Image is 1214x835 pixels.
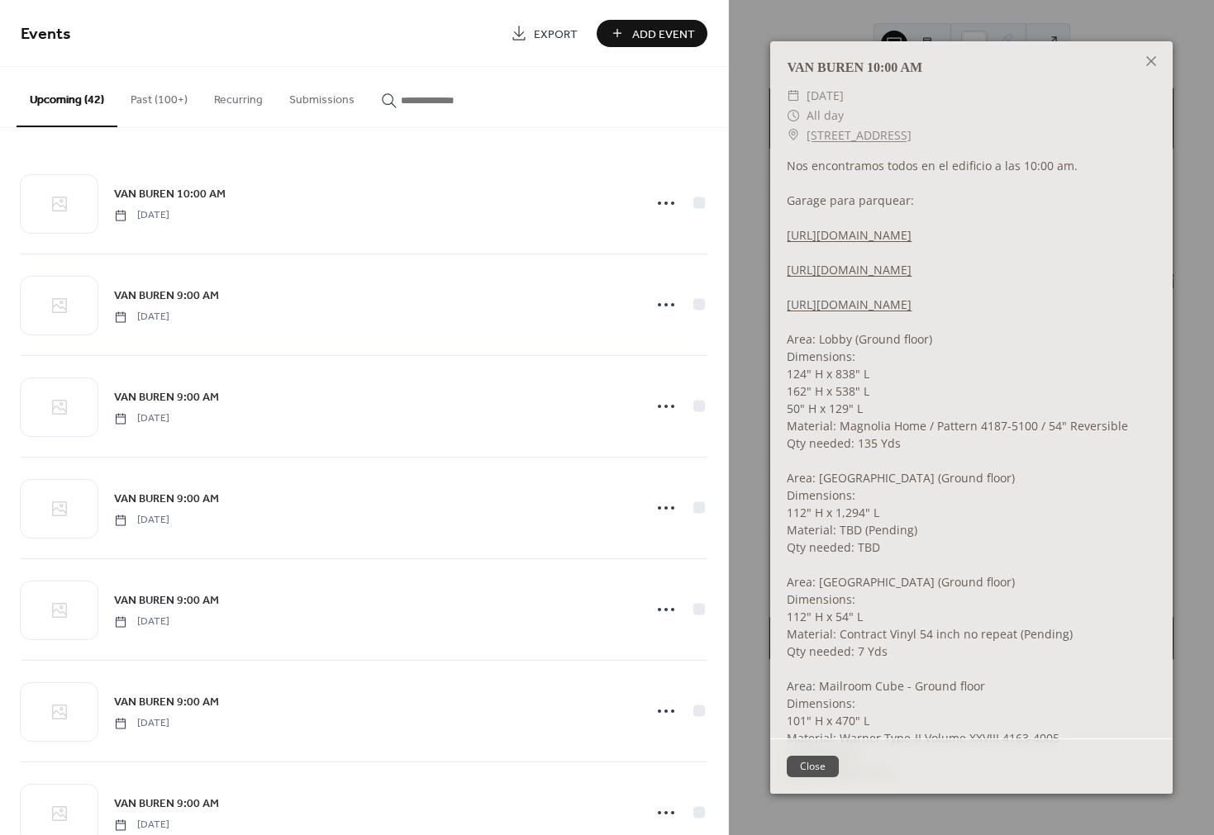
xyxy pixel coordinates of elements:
div: VAN BUREN 10:00 AM [770,58,1173,78]
span: VAN BUREN 9:00 AM [114,287,219,305]
span: [DATE] [114,716,169,731]
div: ​ [787,126,800,145]
button: Add Event [597,20,707,47]
a: VAN BUREN 9:00 AM [114,286,219,305]
a: [URL][DOMAIN_NAME] [787,227,912,243]
span: VAN BUREN 10:00 AM [114,186,226,203]
a: [URL][DOMAIN_NAME] [787,262,912,278]
span: All day [807,106,844,126]
button: Recurring [201,67,276,126]
a: VAN BUREN 9:00 AM [114,489,219,508]
a: Export [498,20,590,47]
a: VAN BUREN 9:00 AM [114,692,219,711]
span: [DATE] [114,208,169,223]
button: Upcoming (42) [17,67,117,127]
div: ​ [787,86,800,106]
span: [DATE] [114,513,169,528]
span: VAN BUREN 9:00 AM [114,592,219,610]
button: Submissions [276,67,368,126]
a: [STREET_ADDRESS] [807,126,912,145]
span: VAN BUREN 9:00 AM [114,389,219,406]
a: VAN BUREN 9:00 AM [114,794,219,813]
span: VAN BUREN 9:00 AM [114,795,219,813]
a: VAN BUREN 9:00 AM [114,387,219,406]
button: Close [787,756,839,777]
span: VAN BUREN 9:00 AM [114,694,219,711]
span: [DATE] [114,614,169,629]
span: Add Event [632,26,695,43]
span: VAN BUREN 9:00 AM [114,491,219,508]
span: [DATE] [114,818,169,833]
a: [URL][DOMAIN_NAME] [787,297,912,312]
span: [DATE] [114,310,169,325]
span: [DATE] [114,411,169,426]
button: Past (100+) [117,67,201,126]
a: VAN BUREN 10:00 AM [114,184,226,203]
div: ​ [787,106,800,126]
a: VAN BUREN 9:00 AM [114,591,219,610]
span: Export [534,26,578,43]
span: Events [21,18,71,50]
span: [DATE] [807,86,844,106]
